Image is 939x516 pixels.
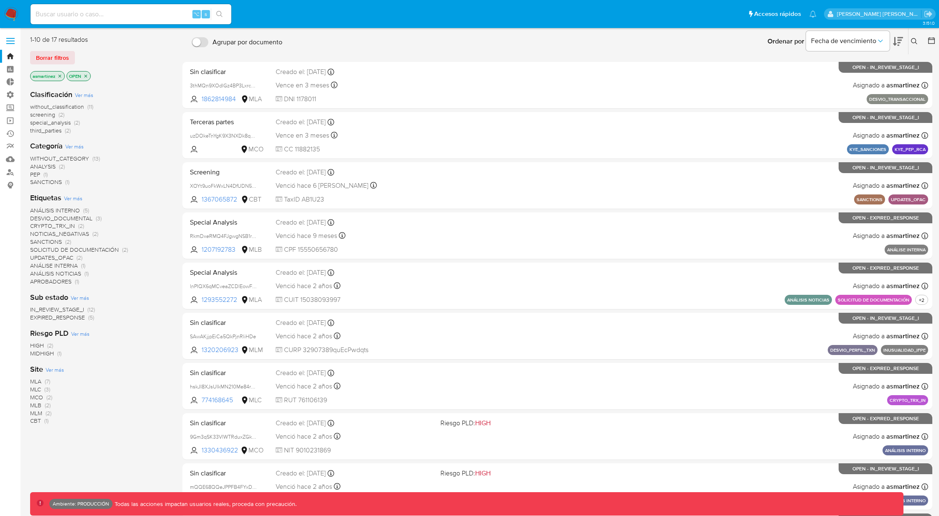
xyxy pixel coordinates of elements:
span: ⌥ [193,10,200,18]
span: s [205,10,207,18]
input: Buscar usuario o caso... [31,9,231,20]
p: Ambiente: PRODUCCIÓN [53,502,109,506]
a: Notificaciones [809,10,816,18]
a: Salir [924,10,933,18]
p: Todas las acciones impactan usuarios reales, proceda con precaución. [113,500,297,508]
button: search-icon [211,8,228,20]
p: leidy.martinez@mercadolibre.com.co [837,10,921,18]
span: Accesos rápidos [754,10,801,18]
